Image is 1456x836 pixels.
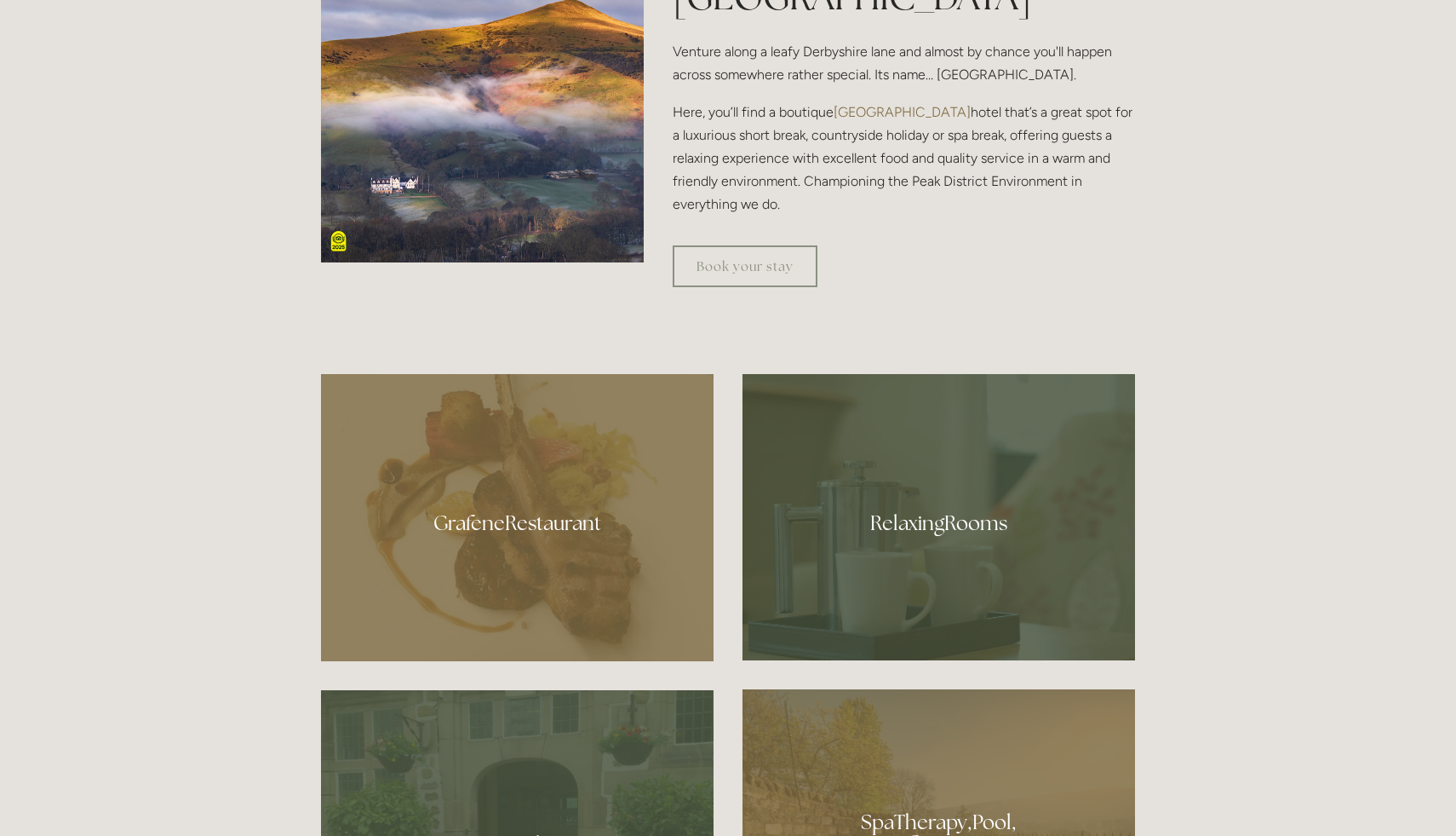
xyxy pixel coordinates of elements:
p: Here, you’ll find a boutique hotel that’s a great spot for a luxurious short break, countryside h... [673,101,1135,216]
a: [GEOGRAPHIC_DATA] [834,104,971,120]
a: photo of a tea tray and its cups, Losehill House [742,374,1135,660]
a: Book your stay [673,245,817,287]
p: Venture along a leafy Derbyshire lane and almost by chance you'll happen across somewhere rather ... [673,40,1135,86]
a: Cutlet and shoulder of Cabrito goat, smoked aubergine, beetroot terrine, savoy cabbage, melting b... [321,374,714,661]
